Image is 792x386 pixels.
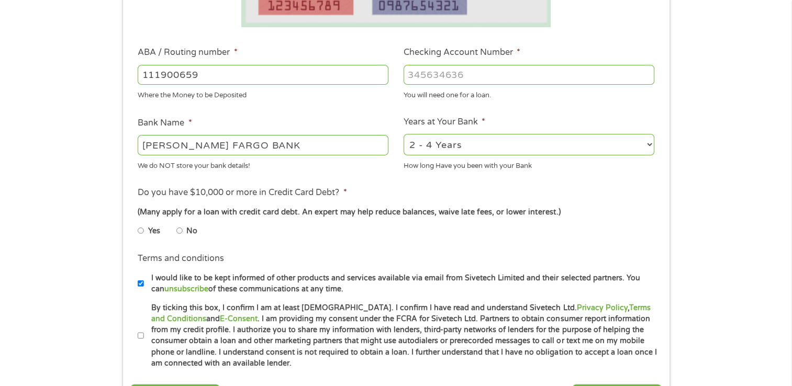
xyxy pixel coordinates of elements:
div: We do NOT store your bank details! [138,157,388,171]
label: Terms and conditions [138,253,224,264]
label: I would like to be kept informed of other products and services available via email from Sivetech... [144,273,657,295]
input: 345634636 [404,65,654,85]
label: Bank Name [138,118,192,129]
div: (Many apply for a loan with credit card debt. An expert may help reduce balances, waive late fees... [138,207,654,218]
label: Years at Your Bank [404,117,485,128]
a: Terms and Conditions [151,303,650,323]
a: unsubscribe [164,285,208,293]
label: Checking Account Number [404,47,520,58]
label: No [186,225,197,237]
a: E-Consent [220,314,258,323]
label: By ticking this box, I confirm I am at least [DEMOGRAPHIC_DATA]. I confirm I have read and unders... [144,302,657,369]
label: ABA / Routing number [138,47,237,58]
div: You will need one for a loan. [404,87,654,101]
div: How long Have you been with your Bank [404,157,654,171]
div: Where the Money to be Deposited [138,87,388,101]
a: Privacy Policy [576,303,627,312]
label: Yes [148,225,160,237]
label: Do you have $10,000 or more in Credit Card Debt? [138,187,347,198]
input: 263177916 [138,65,388,85]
